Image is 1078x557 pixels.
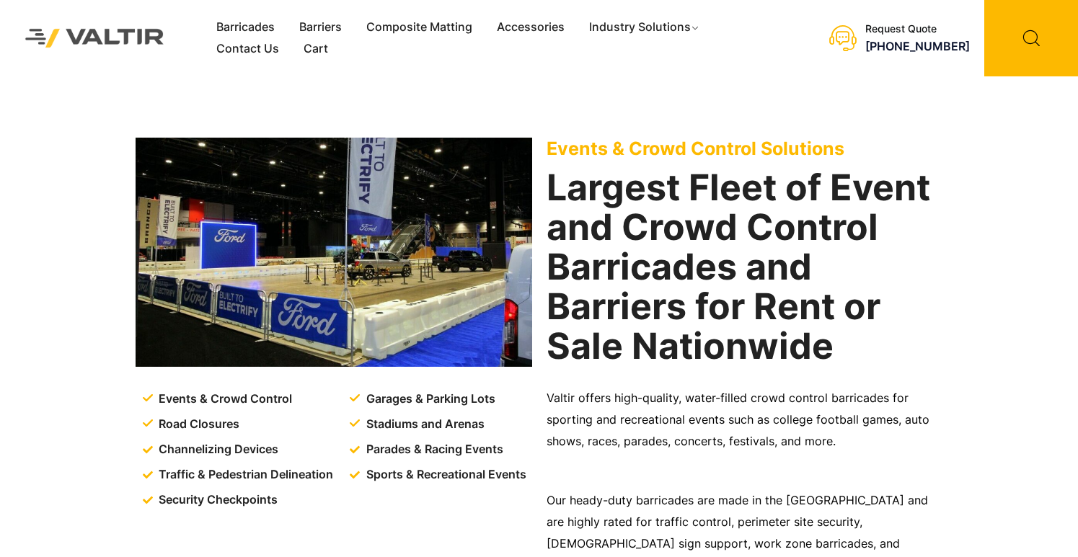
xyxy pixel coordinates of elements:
[204,17,287,38] a: Barricades
[363,464,526,486] span: Sports & Recreational Events
[547,138,943,159] p: Events & Crowd Control Solutions
[155,388,292,410] span: Events & Crowd Control
[291,38,340,60] a: Cart
[547,388,943,453] p: Valtir offers high-quality, water-filled crowd control barricades for sporting and recreational e...
[485,17,577,38] a: Accessories
[547,168,943,366] h2: Largest Fleet of Event and Crowd Control Barricades and Barriers for Rent or Sale Nationwide
[577,17,713,38] a: Industry Solutions
[155,414,239,435] span: Road Closures
[363,414,485,435] span: Stadiums and Arenas
[204,38,291,60] a: Contact Us
[155,439,278,460] span: Channelizing Devices
[354,17,485,38] a: Composite Matting
[363,439,503,460] span: Parades & Racing Events
[155,489,278,511] span: Security Checkpoints
[11,14,179,62] img: Valtir Rentals
[865,39,970,53] a: [PHONE_NUMBER]
[155,464,333,486] span: Traffic & Pedestrian Delineation
[865,23,970,35] div: Request Quote
[363,388,495,410] span: Garages & Parking Lots
[287,17,354,38] a: Barriers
